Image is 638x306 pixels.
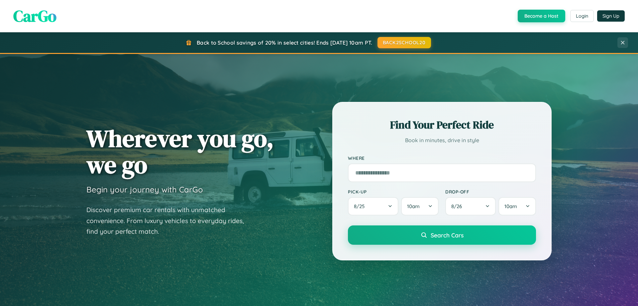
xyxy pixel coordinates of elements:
span: Back to School savings of 20% in select cities! Ends [DATE] 10am PT. [197,39,372,46]
button: 8/26 [445,197,496,215]
span: Search Cars [431,231,464,239]
button: Login [570,10,594,22]
button: Search Cars [348,225,536,245]
h2: Find Your Perfect Ride [348,118,536,132]
span: 8 / 25 [354,203,368,209]
button: Sign Up [597,10,625,22]
button: BACK2SCHOOL20 [377,37,431,48]
label: Where [348,155,536,161]
span: 10am [407,203,420,209]
button: Become a Host [518,10,565,22]
span: 10am [504,203,517,209]
button: 10am [401,197,439,215]
span: CarGo [13,5,56,27]
h1: Wherever you go, we go [86,125,274,178]
label: Pick-up [348,189,439,194]
p: Book in minutes, drive in style [348,136,536,145]
span: 8 / 26 [451,203,465,209]
button: 10am [498,197,536,215]
p: Discover premium car rentals with unmatched convenience. From luxury vehicles to everyday rides, ... [86,204,253,237]
label: Drop-off [445,189,536,194]
button: 8/25 [348,197,398,215]
h3: Begin your journey with CarGo [86,184,203,194]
